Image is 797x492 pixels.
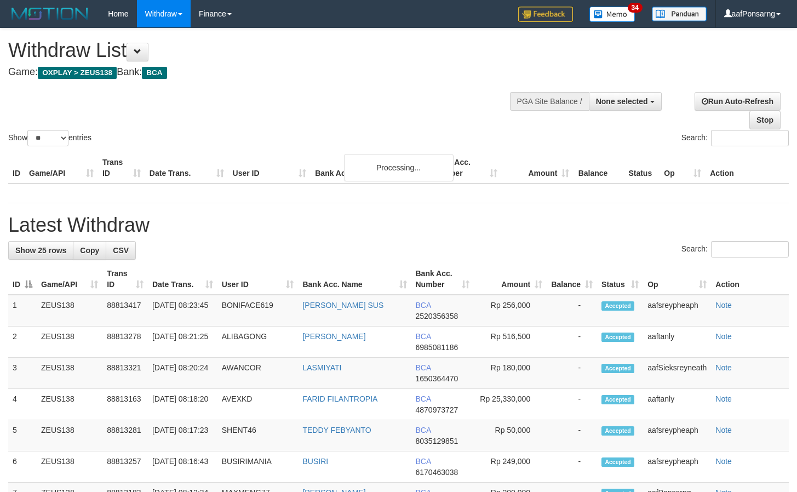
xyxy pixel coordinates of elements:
[601,364,634,373] span: Accepted
[113,246,129,255] span: CSV
[148,358,217,389] td: [DATE] 08:20:24
[8,130,91,146] label: Show entries
[416,437,458,445] span: Copy 8035129851 to clipboard
[429,152,502,184] th: Bank Acc. Number
[589,92,662,111] button: None selected
[643,420,711,451] td: aafsreypheaph
[518,7,573,22] img: Feedback.jpg
[711,130,789,146] input: Search:
[217,358,299,389] td: AWANCOR
[8,264,37,295] th: ID: activate to sort column descending
[8,451,37,483] td: 6
[474,358,547,389] td: Rp 180,000
[228,152,311,184] th: User ID
[302,363,341,372] a: LASMIYATI
[715,394,732,403] a: Note
[643,295,711,327] td: aafsreypheaph
[715,332,732,341] a: Note
[8,389,37,420] td: 4
[148,451,217,483] td: [DATE] 08:16:43
[643,264,711,295] th: Op: activate to sort column ascending
[474,389,547,420] td: Rp 25,330,000
[681,241,789,258] label: Search:
[416,312,458,321] span: Copy 2520356358 to clipboard
[37,420,102,451] td: ZEUS138
[98,152,145,184] th: Trans ID
[749,111,781,129] a: Stop
[148,327,217,358] td: [DATE] 08:21:25
[80,246,99,255] span: Copy
[311,152,429,184] th: Bank Acc. Name
[8,152,25,184] th: ID
[547,358,597,389] td: -
[416,405,458,414] span: Copy 4870973727 to clipboard
[102,420,148,451] td: 88813281
[8,420,37,451] td: 5
[589,7,635,22] img: Button%20Memo.svg
[148,389,217,420] td: [DATE] 08:18:20
[715,426,732,434] a: Note
[416,301,431,310] span: BCA
[547,295,597,327] td: -
[302,457,328,466] a: BUSIRI
[102,389,148,420] td: 88813163
[217,451,299,483] td: BUSIRIMANIA
[25,152,98,184] th: Game/API
[681,130,789,146] label: Search:
[344,154,454,181] div: Processing...
[217,295,299,327] td: BONIFACE619
[416,468,458,477] span: Copy 6170463038 to clipboard
[102,327,148,358] td: 88813278
[38,67,117,79] span: OXPLAY > ZEUS138
[148,264,217,295] th: Date Trans.: activate to sort column ascending
[8,241,73,260] a: Show 25 rows
[411,264,474,295] th: Bank Acc. Number: activate to sort column ascending
[643,327,711,358] td: aaftanly
[474,327,547,358] td: Rp 516,500
[302,394,377,403] a: FARID FILANTROPIA
[8,5,91,22] img: MOTION_logo.png
[695,92,781,111] a: Run Auto-Refresh
[142,67,167,79] span: BCA
[574,152,624,184] th: Balance
[145,152,228,184] th: Date Trans.
[15,246,66,255] span: Show 25 rows
[302,301,383,310] a: [PERSON_NAME] SUS
[474,420,547,451] td: Rp 50,000
[416,332,431,341] span: BCA
[547,451,597,483] td: -
[416,457,431,466] span: BCA
[547,420,597,451] td: -
[601,426,634,436] span: Accepted
[624,152,660,184] th: Status
[102,358,148,389] td: 88813321
[73,241,106,260] a: Copy
[8,327,37,358] td: 2
[302,426,371,434] a: TEDDY FEBYANTO
[510,92,589,111] div: PGA Site Balance /
[298,264,411,295] th: Bank Acc. Name: activate to sort column ascending
[27,130,68,146] select: Showentries
[652,7,707,21] img: panduan.png
[37,358,102,389] td: ZEUS138
[643,389,711,420] td: aaftanly
[711,264,789,295] th: Action
[102,451,148,483] td: 88813257
[601,301,634,311] span: Accepted
[474,264,547,295] th: Amount: activate to sort column ascending
[601,395,634,404] span: Accepted
[416,374,458,383] span: Copy 1650364470 to clipboard
[416,426,431,434] span: BCA
[8,358,37,389] td: 3
[102,295,148,327] td: 88813417
[502,152,574,184] th: Amount
[706,152,789,184] th: Action
[597,264,643,295] th: Status: activate to sort column ascending
[148,295,217,327] td: [DATE] 08:23:45
[596,97,648,106] span: None selected
[102,264,148,295] th: Trans ID: activate to sort column ascending
[416,363,431,372] span: BCA
[547,264,597,295] th: Balance: activate to sort column ascending
[37,264,102,295] th: Game/API: activate to sort column ascending
[217,420,299,451] td: SHENT46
